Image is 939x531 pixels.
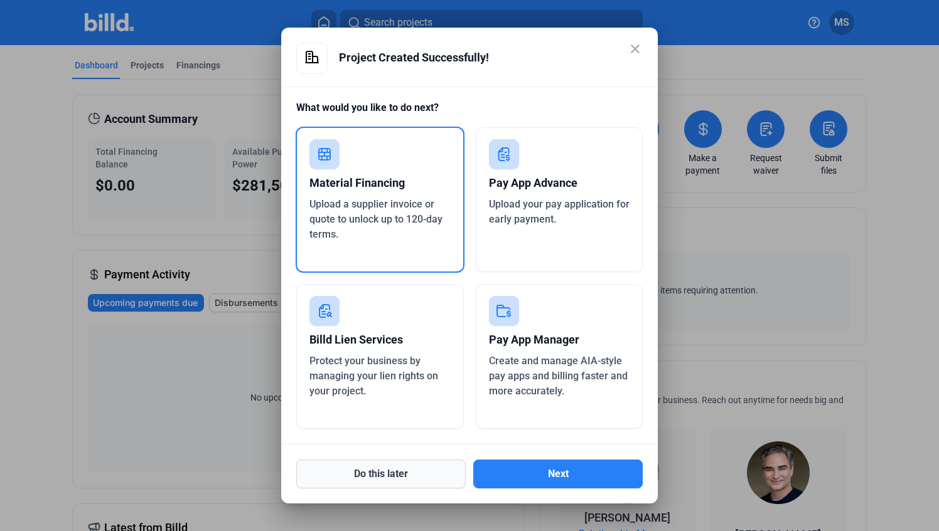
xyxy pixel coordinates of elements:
[489,326,630,354] div: Pay App Manager
[473,460,643,488] button: Next
[309,355,438,397] span: Protect your business by managing your lien rights on your project.
[296,100,643,127] div: What would you like to do next?
[296,460,466,488] button: Do this later
[309,198,443,240] span: Upload a supplier invoice or quote to unlock up to 120-day terms.
[628,41,643,56] mat-icon: close
[309,169,451,197] div: Material Financing
[489,198,630,225] span: Upload your pay application for early payment.
[339,43,643,73] div: Project Created Successfully!
[489,355,628,397] span: Create and manage AIA-style pay apps and billing faster and more accurately.
[309,326,451,354] div: Billd Lien Services
[489,169,630,197] div: Pay App Advance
